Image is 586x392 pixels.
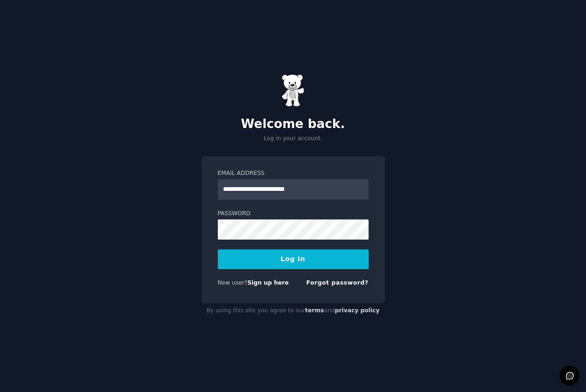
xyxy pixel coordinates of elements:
label: Email Address [218,169,369,178]
span: New user? [218,279,248,286]
a: Sign up here [247,279,289,286]
div: By using this site you agree to our and [201,303,385,318]
a: terms [305,307,324,314]
img: Gummy Bear [282,74,305,107]
a: Forgot password? [306,279,369,286]
button: Log In [218,249,369,269]
label: Password [218,210,369,218]
a: privacy policy [335,307,380,314]
h2: Welcome back. [201,117,385,132]
p: Log in your account. [201,135,385,143]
